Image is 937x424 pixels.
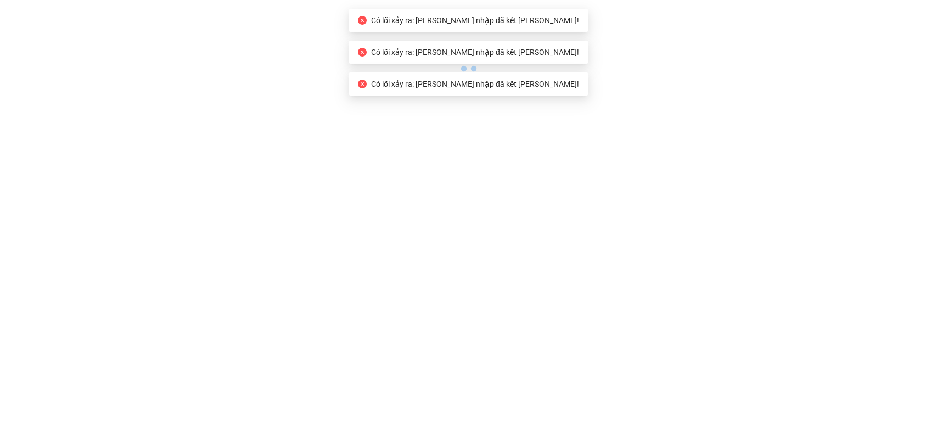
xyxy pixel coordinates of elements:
[358,80,367,88] span: close-circle
[358,16,367,25] span: close-circle
[371,16,579,25] span: Có lỗi xảy ra: [PERSON_NAME] nhập đã kết [PERSON_NAME]!
[371,80,579,88] span: Có lỗi xảy ra: [PERSON_NAME] nhập đã kết [PERSON_NAME]!
[358,48,367,57] span: close-circle
[371,48,579,57] span: Có lỗi xảy ra: [PERSON_NAME] nhập đã kết [PERSON_NAME]!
